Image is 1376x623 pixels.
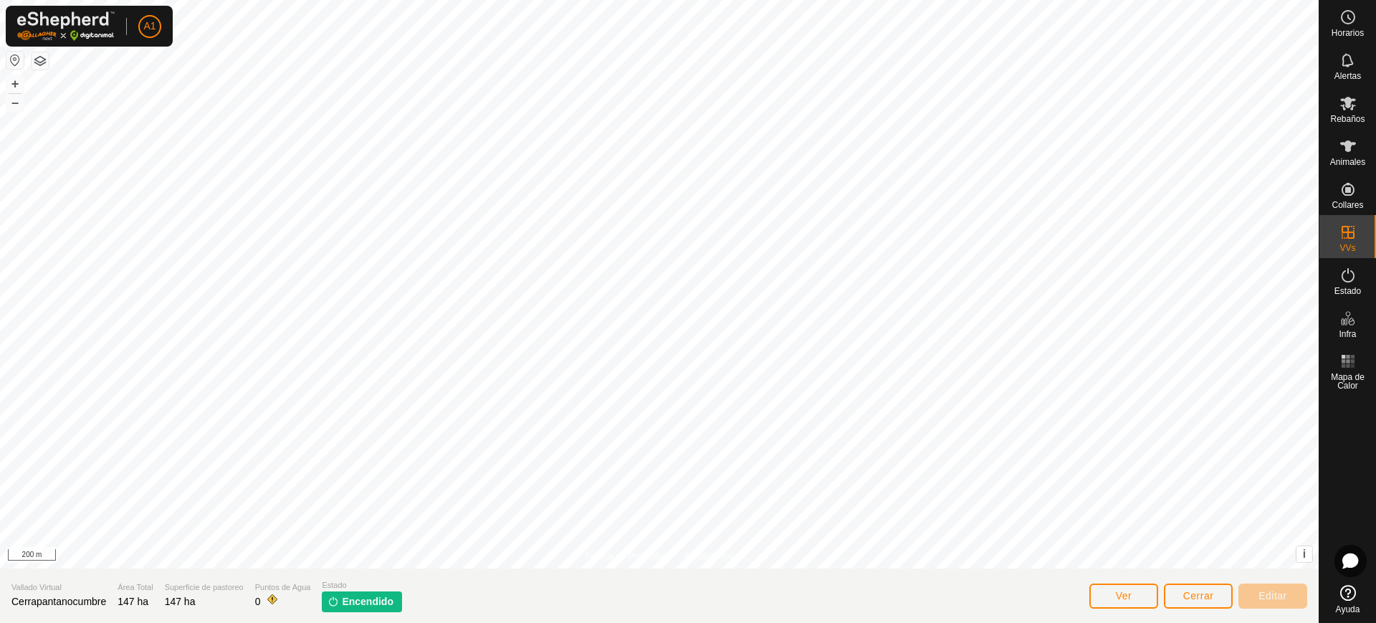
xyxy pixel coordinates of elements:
span: Cerrar [1183,590,1214,601]
span: Vallado Virtual [11,581,106,594]
span: Animales [1330,158,1365,166]
span: Cerrapantanocumbre [11,596,106,607]
a: Ayuda [1319,579,1376,619]
span: Horarios [1332,29,1364,37]
button: + [6,75,24,92]
span: Puntos de Agua [255,581,311,594]
button: Capas del Mapa [32,52,49,70]
button: Cerrar [1164,584,1233,609]
span: Encendido [342,594,393,609]
button: Restablecer Mapa [6,52,24,69]
span: 147 ha [118,596,148,607]
span: Estado [322,579,402,591]
span: Mapa de Calor [1323,373,1372,390]
span: 147 ha [165,596,196,607]
span: Área Total [118,581,153,594]
span: Editar [1258,590,1287,601]
a: Política de Privacidad [586,550,668,563]
a: Contáctenos [685,550,733,563]
span: Infra [1339,330,1356,338]
span: 0 [255,596,261,607]
span: Estado [1334,287,1361,295]
span: Alertas [1334,72,1361,80]
span: Superficie de pastoreo [165,581,244,594]
span: i [1303,548,1306,560]
img: Logo Gallagher [17,11,115,41]
span: Ver [1116,590,1132,601]
span: Ayuda [1336,605,1360,614]
img: encender [328,596,339,607]
button: Ver [1089,584,1158,609]
span: Collares [1332,201,1363,209]
button: Editar [1238,584,1307,609]
span: Rebaños [1330,115,1365,123]
button: – [6,94,24,111]
span: A1 [143,19,156,34]
button: i [1296,546,1312,562]
span: VVs [1339,244,1355,252]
